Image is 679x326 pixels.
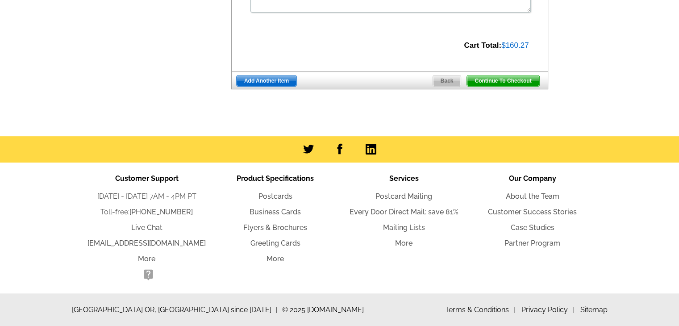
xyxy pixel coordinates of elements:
a: Terms & Conditions [445,305,515,314]
span: © 2025 [DOMAIN_NAME] [282,305,364,315]
a: More [395,239,412,247]
a: Customer Success Stories [488,208,577,216]
span: $160.27 [501,41,529,50]
a: Greeting Cards [250,239,300,247]
a: [EMAIL_ADDRESS][DOMAIN_NAME] [87,239,206,247]
a: Flyers & Brochures [243,223,307,232]
a: Every Door Direct Mail: save 81% [350,208,458,216]
a: Add Another Item [236,75,297,87]
iframe: LiveChat chat widget [500,118,679,326]
a: More [138,255,155,263]
span: [GEOGRAPHIC_DATA] OR, [GEOGRAPHIC_DATA] since [DATE] [72,305,278,315]
li: [DATE] - [DATE] 7AM - 4PM PT [83,191,211,202]
span: Back [433,75,461,86]
span: Add Another Item [237,75,296,86]
span: Product Specifications [237,174,314,183]
a: [PHONE_NUMBER] [129,208,193,216]
li: Toll-free: [83,207,211,217]
a: Business Cards [250,208,301,216]
a: Live Chat [131,223,162,232]
a: Postcards [258,192,292,201]
a: Back [433,75,462,87]
a: Mailing Lists [383,223,425,232]
span: Customer Support [115,174,179,183]
a: Postcard Mailing [375,192,432,201]
span: Services [389,174,419,183]
span: Continue To Checkout [467,75,539,86]
strong: Cart Total: [464,41,501,50]
a: More [267,255,284,263]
